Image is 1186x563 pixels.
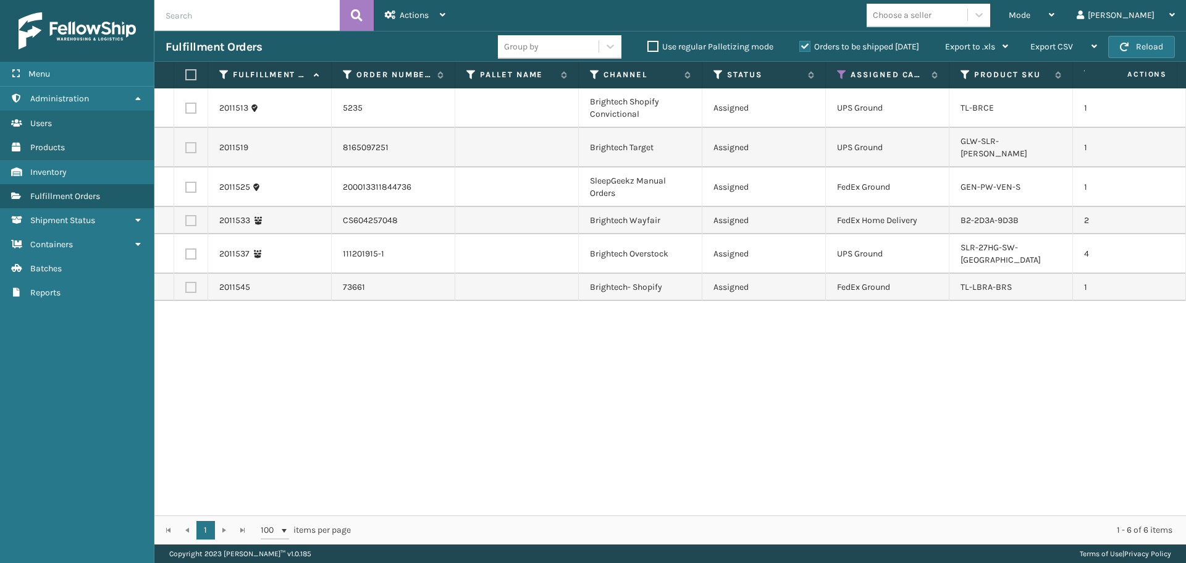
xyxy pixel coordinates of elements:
[702,274,826,301] td: Assigned
[826,274,949,301] td: FedEx Ground
[851,69,925,80] label: Assigned Carrier Service
[1009,10,1030,20] span: Mode
[604,69,678,80] label: Channel
[1030,41,1073,52] span: Export CSV
[945,41,995,52] span: Export to .xls
[826,234,949,274] td: UPS Ground
[961,103,994,113] a: TL-BRCE
[30,239,73,250] span: Containers
[332,88,455,128] td: 5235
[961,242,1041,265] a: SLR-27HG-SW-[GEOGRAPHIC_DATA]
[1108,36,1175,58] button: Reload
[826,207,949,234] td: FedEx Home Delivery
[702,88,826,128] td: Assigned
[219,181,250,193] a: 2011525
[219,248,250,260] a: 2011537
[196,521,215,540] a: 1
[28,69,50,79] span: Menu
[961,182,1020,192] a: GEN-PW-VEN-S
[579,274,702,301] td: Brightech- Shopify
[702,167,826,207] td: Assigned
[30,118,52,129] span: Users
[1080,544,1171,563] div: |
[30,142,65,153] span: Products
[261,524,279,536] span: 100
[961,215,1019,226] a: B2-2D3A-9D3B
[702,128,826,167] td: Assigned
[30,263,62,274] span: Batches
[826,128,949,167] td: UPS Ground
[579,234,702,274] td: Brightech Overstock
[219,214,250,227] a: 2011533
[961,282,1012,292] a: TL-LBRA-BRS
[368,524,1172,536] div: 1 - 6 of 6 items
[1088,64,1174,85] span: Actions
[702,234,826,274] td: Assigned
[219,142,248,154] a: 2011519
[480,69,555,80] label: Pallet Name
[219,281,250,294] a: 2011545
[332,167,455,207] td: 200013311844736
[19,12,136,49] img: logo
[727,69,802,80] label: Status
[332,128,455,167] td: 8165097251
[30,93,89,104] span: Administration
[799,41,919,52] label: Orders to be shipped [DATE]
[702,207,826,234] td: Assigned
[30,287,61,298] span: Reports
[332,234,455,274] td: 111201915-1
[332,274,455,301] td: 73661
[579,167,702,207] td: SleepGeekz Manual Orders
[873,9,932,22] div: Choose a seller
[579,88,702,128] td: Brightech Shopify Convictional
[30,215,95,226] span: Shipment Status
[974,69,1049,80] label: Product SKU
[826,88,949,128] td: UPS Ground
[961,136,1027,159] a: GLW-SLR-[PERSON_NAME]
[826,167,949,207] td: FedEx Ground
[1124,549,1171,558] a: Privacy Policy
[400,10,429,20] span: Actions
[332,207,455,234] td: CS604257048
[356,69,431,80] label: Order Number
[579,128,702,167] td: Brightech Target
[233,69,308,80] label: Fulfillment Order Id
[1080,549,1122,558] a: Terms of Use
[219,102,248,114] a: 2011513
[647,41,773,52] label: Use regular Palletizing mode
[261,521,351,540] span: items per page
[504,40,539,53] div: Group by
[30,191,100,201] span: Fulfillment Orders
[30,167,67,177] span: Inventory
[166,40,262,54] h3: Fulfillment Orders
[579,207,702,234] td: Brightech Wayfair
[169,544,311,563] p: Copyright 2023 [PERSON_NAME]™ v 1.0.185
